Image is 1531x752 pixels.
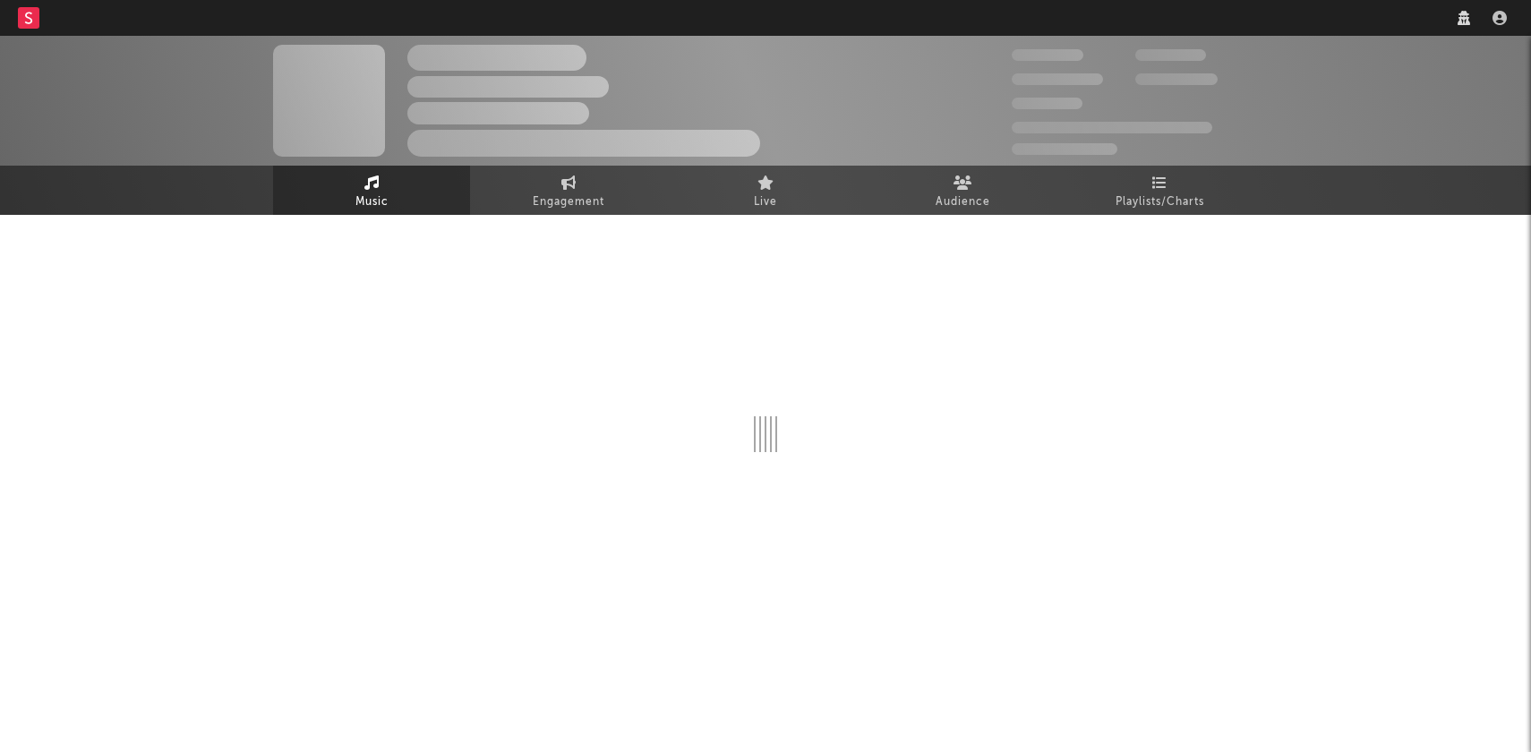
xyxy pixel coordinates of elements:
[1012,73,1103,85] span: 50,000,000
[273,166,470,215] a: Music
[1061,166,1258,215] a: Playlists/Charts
[1012,98,1082,109] span: 100,000
[470,166,667,215] a: Engagement
[864,166,1061,215] a: Audience
[667,166,864,215] a: Live
[754,192,777,213] span: Live
[1135,49,1206,61] span: 100,000
[533,192,604,213] span: Engagement
[355,192,389,213] span: Music
[1012,122,1212,133] span: 50,000,000 Monthly Listeners
[1012,143,1117,155] span: Jump Score: 85.0
[936,192,990,213] span: Audience
[1116,192,1204,213] span: Playlists/Charts
[1135,73,1218,85] span: 1,000,000
[1012,49,1083,61] span: 300,000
